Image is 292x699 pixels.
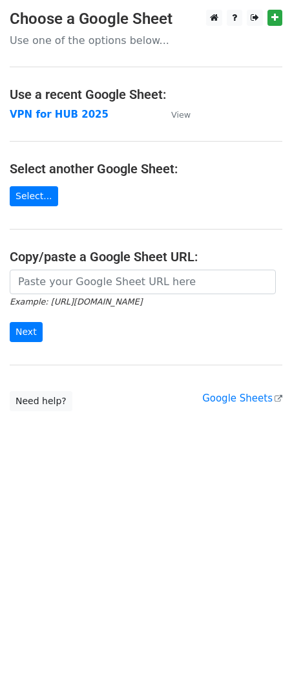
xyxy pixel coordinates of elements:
p: Use one of the options below... [10,34,282,47]
a: Select... [10,186,58,206]
h3: Choose a Google Sheet [10,10,282,28]
small: View [171,110,191,120]
input: Paste your Google Sheet URL here [10,270,276,294]
a: Need help? [10,391,72,411]
a: VPN for HUB 2025 [10,109,109,120]
small: Example: [URL][DOMAIN_NAME] [10,297,142,306]
a: View [158,109,191,120]
h4: Copy/paste a Google Sheet URL: [10,249,282,264]
h4: Select another Google Sheet: [10,161,282,177]
a: Google Sheets [202,393,282,404]
input: Next [10,322,43,342]
h4: Use a recent Google Sheet: [10,87,282,102]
